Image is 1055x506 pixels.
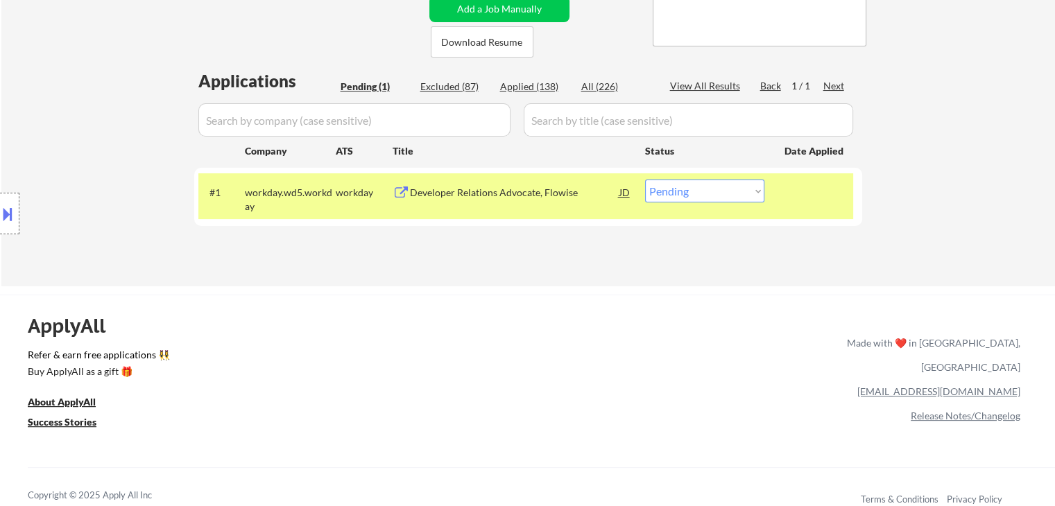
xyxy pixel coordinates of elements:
div: Applications [198,73,336,89]
a: [EMAIL_ADDRESS][DOMAIN_NAME] [857,385,1020,397]
a: Refer & earn free applications 👯‍♀️ [28,350,557,365]
div: ATS [336,144,393,158]
input: Search by title (case sensitive) [524,103,853,137]
div: Back [760,79,782,93]
u: Success Stories [28,416,96,428]
div: Title [393,144,632,158]
div: JD [618,180,632,204]
div: Copyright © 2025 Apply All Inc [28,489,187,503]
a: Buy ApplyAll as a gift 🎁 [28,365,166,382]
div: Excluded (87) [420,80,490,94]
div: Pending (1) [341,80,410,94]
div: Applied (138) [500,80,569,94]
input: Search by company (case sensitive) [198,103,511,137]
div: Status [645,138,764,163]
a: Success Stories [28,415,115,433]
u: About ApplyAll [28,396,96,408]
div: Next [823,79,846,93]
div: All (226) [581,80,651,94]
div: Developer Relations Advocate, Flowise [410,186,619,200]
div: 1 / 1 [791,79,823,93]
div: workday.wd5.workday [245,186,336,213]
a: Privacy Policy [947,494,1002,505]
a: Release Notes/Changelog [911,410,1020,421]
div: Made with ❤️ in [GEOGRAPHIC_DATA], [GEOGRAPHIC_DATA] [841,331,1020,379]
a: Terms & Conditions [861,494,938,505]
div: Date Applied [784,144,846,158]
div: workday [336,186,393,200]
button: Download Resume [431,26,533,58]
div: Buy ApplyAll as a gift 🎁 [28,367,166,376]
div: View All Results [670,79,744,93]
div: Company [245,144,336,158]
a: About ApplyAll [28,395,115,412]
